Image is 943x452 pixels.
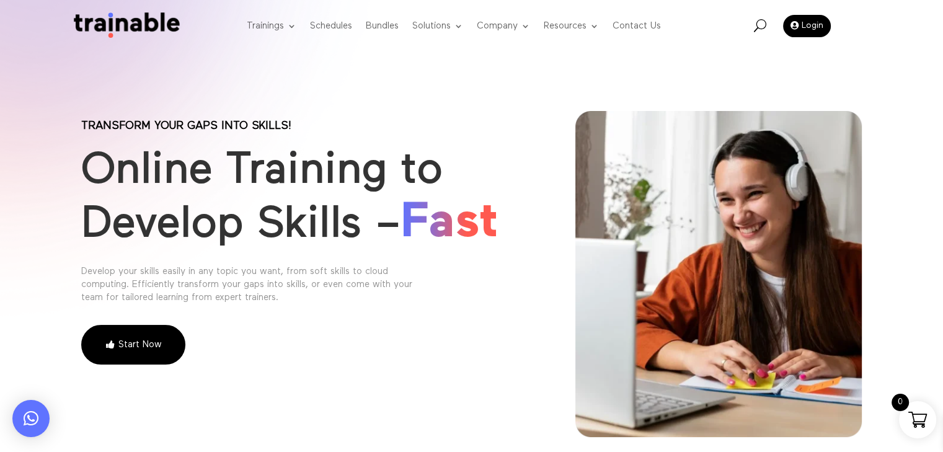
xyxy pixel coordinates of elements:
img: online training [575,111,862,437]
a: Trainings [247,2,296,51]
a: Resources [544,2,599,51]
span: Fast [401,198,498,247]
a: Login [783,15,831,37]
div: Develop your skills easily in any topic you want, from soft skills to cloud computing. Efficientl... [81,265,435,304]
a: Company [477,2,530,51]
a: Contact Us [613,2,661,51]
a: Start Now [81,325,185,365]
span: 0 [892,394,909,411]
a: Bundles [366,2,399,51]
p: Transform your gaps into skills! [81,121,533,131]
a: Schedules [310,2,352,51]
h1: Online Training to Develop Skills – [81,144,533,257]
a: Solutions [412,2,463,51]
span: U [753,19,766,32]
